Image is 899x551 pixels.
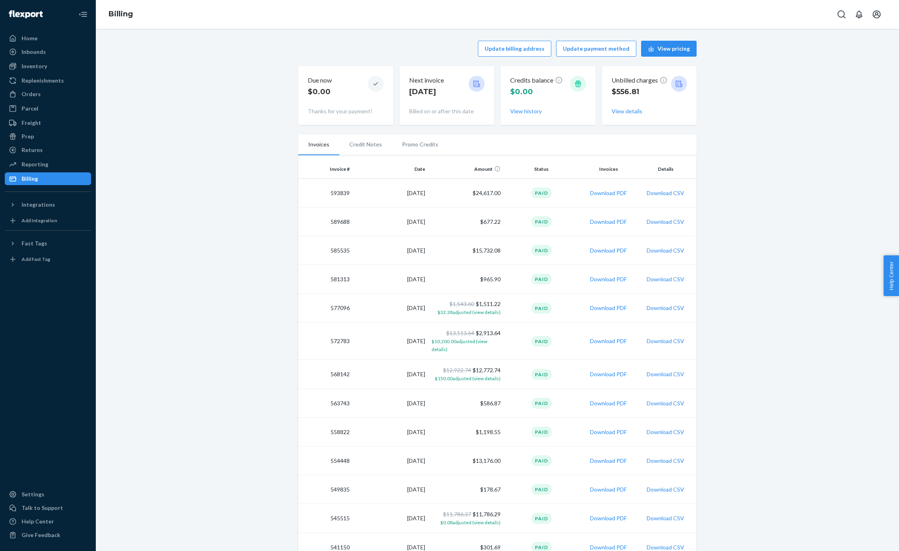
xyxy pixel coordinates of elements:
button: Download CSV [647,304,684,312]
td: [DATE] [353,504,428,533]
a: Add Integration [5,214,91,227]
td: $178.67 [428,475,504,504]
button: Integrations [5,198,91,211]
a: Inbounds [5,45,91,58]
td: 577096 [298,294,353,323]
p: Due now [308,76,332,85]
td: 589688 [298,207,353,236]
a: Add Fast Tag [5,253,91,266]
div: Integrations [22,201,55,209]
button: Download CSV [647,399,684,407]
a: Help Center [5,515,91,528]
div: Help Center [22,517,54,525]
p: Next invoice [409,76,444,85]
a: Replenishments [5,74,91,87]
td: $965.90 [428,265,504,294]
th: Status [504,160,579,179]
span: $1,543.60 [449,300,474,307]
iframe: Opens a widget where you can chat to one of our agents [847,527,891,547]
a: Freight [5,117,91,129]
div: Orders [22,90,41,98]
div: Paid [531,427,552,437]
button: Update payment method [556,41,636,57]
button: Download CSV [647,247,684,255]
a: Orders [5,88,91,101]
th: Date [353,160,428,179]
td: $586.87 [428,389,504,418]
div: Paid [531,513,552,524]
td: 549835 [298,475,353,504]
td: $11,786.29 [428,504,504,533]
button: Download PDF [590,428,627,436]
a: Settings [5,488,91,501]
td: [DATE] [353,475,428,504]
button: Download CSV [647,275,684,283]
div: Inventory [22,62,47,70]
div: Billing [22,175,38,183]
div: Paid [531,303,552,314]
button: Download PDF [590,337,627,345]
button: Download PDF [590,514,627,522]
div: Talk to Support [22,504,63,512]
div: Paid [531,216,552,227]
li: Credit Notes [339,134,392,154]
td: 581313 [298,265,353,294]
div: Reporting [22,160,48,168]
td: 554448 [298,446,353,475]
td: $677.22 [428,207,504,236]
button: Download PDF [590,275,627,283]
td: 572783 [298,323,353,360]
button: Download PDF [590,218,627,226]
td: 558822 [298,418,353,446]
div: Paid [531,245,552,256]
div: Paid [531,398,552,409]
td: [DATE] [353,323,428,360]
td: $15,732.08 [428,236,504,265]
p: Thanks for your payment! [308,107,384,115]
p: $556.81 [612,87,667,97]
button: $32.38adjusted (view details) [438,308,501,316]
button: Download CSV [647,457,684,465]
th: Amount [428,160,504,179]
button: $150.00adjusted (view details) [435,374,501,382]
div: Fast Tags [22,239,47,247]
a: Billing [5,172,91,185]
span: $13,113.64 [446,330,474,336]
button: Open notifications [851,6,867,22]
span: $32.38 adjusted (view details) [438,309,501,315]
th: Details [638,160,697,179]
div: Prep [22,132,34,140]
div: Paid [531,188,552,198]
button: Download PDF [590,457,627,465]
img: Flexport logo [9,10,43,18]
div: Returns [22,146,43,154]
button: Download PDF [590,370,627,378]
button: Open Search Box [834,6,849,22]
div: Paid [531,336,552,347]
button: Fast Tags [5,237,91,250]
a: Prep [5,130,91,143]
button: View history [510,107,542,115]
button: Download PDF [590,304,627,312]
a: Reporting [5,158,91,171]
div: Home [22,34,38,42]
button: Download PDF [590,247,627,255]
span: $0.00 [510,87,533,96]
button: Download CSV [647,486,684,494]
button: Download CSV [647,428,684,436]
td: 568142 [298,360,353,389]
span: $11,786.37 [443,511,471,517]
td: [DATE] [353,179,428,207]
button: Download PDF [590,189,627,197]
a: Returns [5,144,91,156]
button: Download PDF [590,486,627,494]
td: [DATE] [353,207,428,236]
li: Promo Credits [392,134,448,154]
a: Home [5,32,91,45]
div: Replenishments [22,77,64,85]
td: $12,772.74 [428,360,504,389]
button: Download CSV [647,337,684,345]
span: $150.00 adjusted (view details) [435,375,501,381]
td: [DATE] [353,360,428,389]
p: Credits balance [510,76,563,85]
